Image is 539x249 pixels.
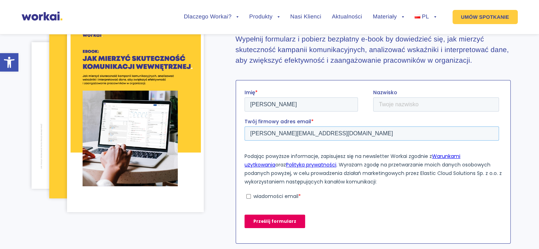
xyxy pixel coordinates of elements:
[184,14,239,20] a: Dlaczego Workai?
[249,14,280,20] a: Produkty
[422,14,429,20] span: PL
[290,14,321,20] a: Nasi Klienci
[67,19,203,212] img: Jak-mierzyc-efektywnosc-komunikacji-wewnetrznej-cover.png
[32,42,135,189] img: Jak-mierzyc-efektywnosc-komunikacji-wewnetrznej-pg34.png
[453,10,518,24] a: UMÓW SPOTKANIE
[49,33,167,199] img: Jak-mierzyc-efektywnosc-komunikacji-wewnetrznej-pg20.png
[245,89,502,240] iframe: Form 0
[415,14,436,20] a: PL
[236,34,511,66] h3: Wypełnij formularz i pobierz bezpłatny e-book by dowiedzieć się, jak mierzyć skuteczność kampanii...
[373,14,404,20] a: Materiały
[332,14,362,20] a: Aktualności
